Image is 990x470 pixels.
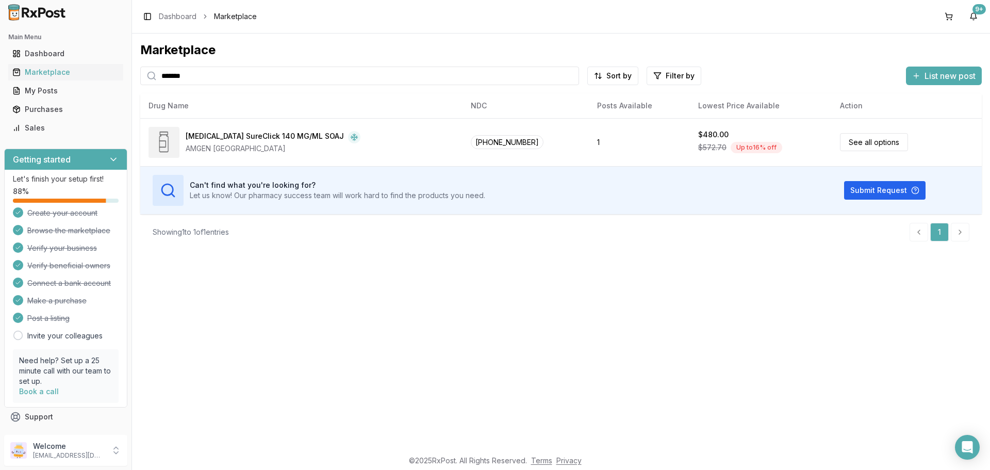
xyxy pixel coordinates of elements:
[27,261,110,271] span: Verify beneficial owners
[832,93,982,118] th: Action
[19,387,59,396] a: Book a call
[4,426,127,445] button: Feedback
[8,82,123,100] a: My Posts
[471,135,543,149] span: [PHONE_NUMBER]
[13,153,71,166] h3: Getting started
[140,93,463,118] th: Drug Name
[556,456,582,465] a: Privacy
[25,430,60,441] span: Feedback
[955,435,980,460] div: Open Intercom Messenger
[159,11,257,22] nav: breadcrumb
[666,71,695,81] span: Filter by
[10,442,27,459] img: User avatar
[140,42,982,58] div: Marketplace
[27,278,111,288] span: Connect a bank account
[463,93,588,118] th: NDC
[186,143,360,154] div: AMGEN [GEOGRAPHIC_DATA]
[27,225,110,236] span: Browse the marketplace
[190,190,485,201] p: Let us know! Our pharmacy success team will work hard to find the products you need.
[8,119,123,137] a: Sales
[4,83,127,99] button: My Posts
[731,142,782,153] div: Up to 16 % off
[33,451,105,460] p: [EMAIL_ADDRESS][DOMAIN_NAME]
[930,223,949,241] a: 1
[965,8,982,25] button: 9+
[27,331,103,341] a: Invite your colleagues
[148,127,179,158] img: Repatha SureClick 140 MG/ML SOAJ
[589,93,690,118] th: Posts Available
[27,243,97,253] span: Verify your business
[12,48,119,59] div: Dashboard
[4,120,127,136] button: Sales
[587,67,638,85] button: Sort by
[4,64,127,80] button: Marketplace
[4,101,127,118] button: Purchases
[13,174,119,184] p: Let's finish your setup first!
[589,118,690,166] td: 1
[844,181,926,200] button: Submit Request
[27,313,70,323] span: Post a listing
[698,142,727,153] span: $572.70
[27,208,97,218] span: Create your account
[690,93,832,118] th: Lowest Price Available
[12,86,119,96] div: My Posts
[33,441,105,451] p: Welcome
[840,133,908,151] a: See all options
[214,11,257,22] span: Marketplace
[8,63,123,82] a: Marketplace
[190,180,485,190] h3: Can't find what you're looking for?
[925,70,976,82] span: List new post
[27,296,87,306] span: Make a purchase
[606,71,632,81] span: Sort by
[647,67,701,85] button: Filter by
[906,72,982,82] a: List new post
[4,45,127,62] button: Dashboard
[972,4,986,14] div: 9+
[13,186,29,197] span: 88 %
[4,4,70,21] img: RxPost Logo
[8,33,123,41] h2: Main Menu
[12,67,119,77] div: Marketplace
[153,227,229,237] div: Showing 1 to 1 of 1 entries
[910,223,969,241] nav: pagination
[12,123,119,133] div: Sales
[186,131,344,143] div: [MEDICAL_DATA] SureClick 140 MG/ML SOAJ
[4,408,127,426] button: Support
[12,104,119,115] div: Purchases
[531,456,552,465] a: Terms
[906,67,982,85] button: List new post
[698,129,729,140] div: $480.00
[8,44,123,63] a: Dashboard
[159,11,196,22] a: Dashboard
[19,355,112,386] p: Need help? Set up a 25 minute call with our team to set up.
[8,100,123,119] a: Purchases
